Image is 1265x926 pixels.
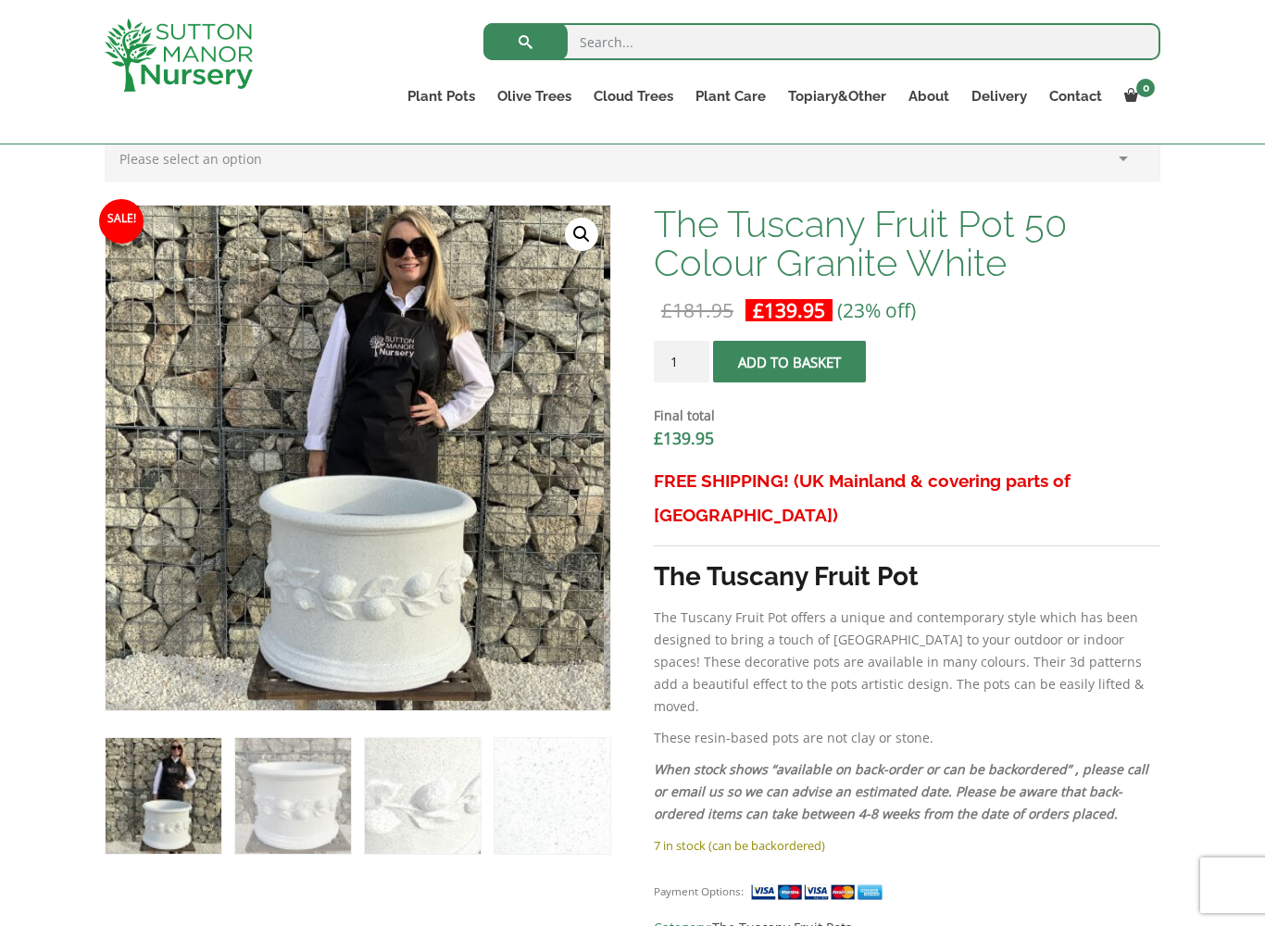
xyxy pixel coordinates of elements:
[604,206,1108,710] img: The Tuscany Fruit Pot 50 Colour Granite White - IMG 8234 scaled
[654,464,1160,532] h3: FREE SHIPPING! (UK Mainland & covering parts of [GEOGRAPHIC_DATA])
[960,83,1038,109] a: Delivery
[654,405,1160,427] dt: Final total
[396,83,486,109] a: Plant Pots
[661,297,733,323] bdi: 181.95
[684,83,777,109] a: Plant Care
[654,834,1160,857] p: 7 in stock (can be backordered)
[654,607,1160,718] p: The Tuscany Fruit Pot offers a unique and contemporary style which has been designed to bring a t...
[654,205,1160,282] h1: The Tuscany Fruit Pot 50 Colour Granite White
[1136,79,1155,97] span: 0
[750,882,889,902] img: payment supported
[582,83,684,109] a: Cloud Trees
[654,427,663,449] span: £
[654,727,1160,749] p: These resin-based pots are not clay or stone.
[753,297,764,323] span: £
[565,218,598,251] a: View full-screen image gallery
[483,23,1160,60] input: Search...
[235,738,351,854] img: The Tuscany Fruit Pot 50 Colour Granite White - Image 2
[654,341,709,382] input: Product quantity
[105,19,253,92] img: logo
[99,199,144,244] span: Sale!
[753,297,825,323] bdi: 139.95
[654,884,744,898] small: Payment Options:
[365,738,481,854] img: The Tuscany Fruit Pot 50 Colour Granite White - Image 3
[495,738,610,854] img: The Tuscany Fruit Pot 50 Colour Granite White - Image 4
[654,760,1148,822] em: When stock shows “available on back-order or can be backordered” , please call or email us so we ...
[837,297,916,323] span: (23% off)
[106,738,221,854] img: The Tuscany Fruit Pot 50 Colour Granite White
[897,83,960,109] a: About
[654,427,714,449] bdi: 139.95
[1113,83,1160,109] a: 0
[661,297,672,323] span: £
[654,561,919,592] strong: The Tuscany Fruit Pot
[1038,83,1113,109] a: Contact
[486,83,582,109] a: Olive Trees
[777,83,897,109] a: Topiary&Other
[713,341,866,382] button: Add to basket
